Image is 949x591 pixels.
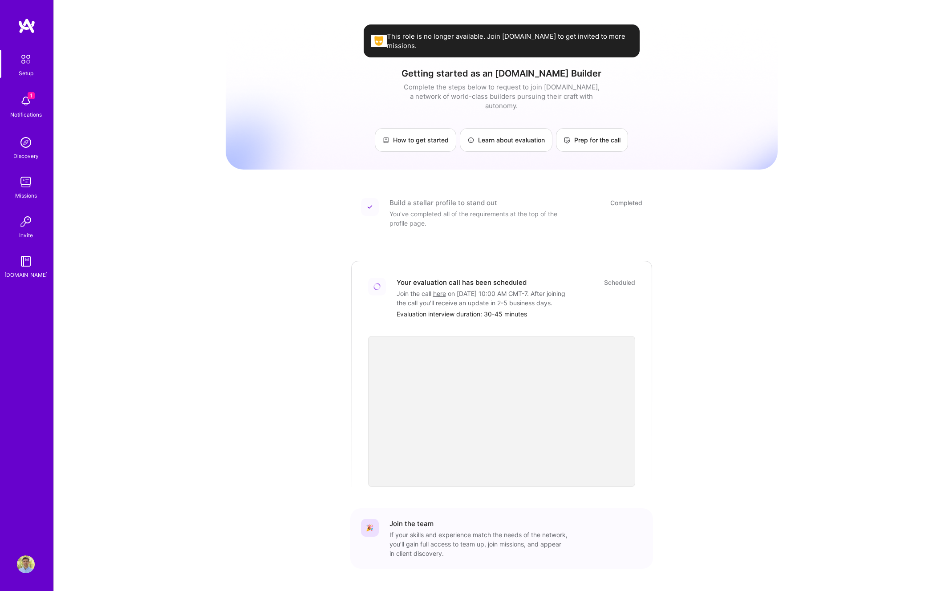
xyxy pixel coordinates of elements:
[18,18,36,34] img: logo
[389,209,568,228] div: You've completed all of the requirements at the top of the profile page.
[17,134,35,151] img: discovery
[17,252,35,270] img: guide book
[28,92,35,99] span: 1
[389,198,497,207] div: Build a stellar profile to stand out
[397,278,527,287] div: Your evaluation call has been scheduled
[387,32,633,50] span: This role is no longer available. Join [DOMAIN_NAME] to get invited to more missions.
[17,213,35,231] img: Invite
[17,173,35,191] img: teamwork
[382,137,389,144] img: How to get started
[389,519,434,528] div: Join the team
[368,336,635,487] iframe: video
[226,68,778,79] h1: Getting started as an [DOMAIN_NAME] Builder
[19,69,33,78] div: Setup
[401,82,602,110] div: Complete the steps below to request to join [DOMAIN_NAME], a network of world-class builders purs...
[17,92,35,110] img: bell
[371,35,387,47] img: Company Logo
[375,128,456,152] a: How to get started
[19,231,33,240] div: Invite
[10,110,42,119] div: Notifications
[564,137,571,144] img: Prep for the call
[389,530,568,558] div: If your skills and experience match the needs of the network, you’ll gain full access to team up,...
[16,50,35,69] img: setup
[367,204,373,210] img: Completed
[610,198,642,207] div: Completed
[604,278,635,287] div: Scheduled
[4,270,48,279] div: [DOMAIN_NAME]
[397,289,575,308] div: Join the call on [DATE] 10:00 AM GMT-7 . After joining the call you'll receive an update in 2-5 b...
[433,290,446,297] a: here
[15,191,37,200] div: Missions
[460,128,552,152] a: Learn about evaluation
[15,555,37,573] a: User Avatar
[361,519,379,537] div: 🎉
[397,309,635,319] div: Evaluation interview duration: 30-45 minutes
[13,151,39,161] div: Discovery
[467,137,474,144] img: Learn about evaluation
[556,128,628,152] a: Prep for the call
[373,283,381,291] img: Loading
[17,555,35,573] img: User Avatar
